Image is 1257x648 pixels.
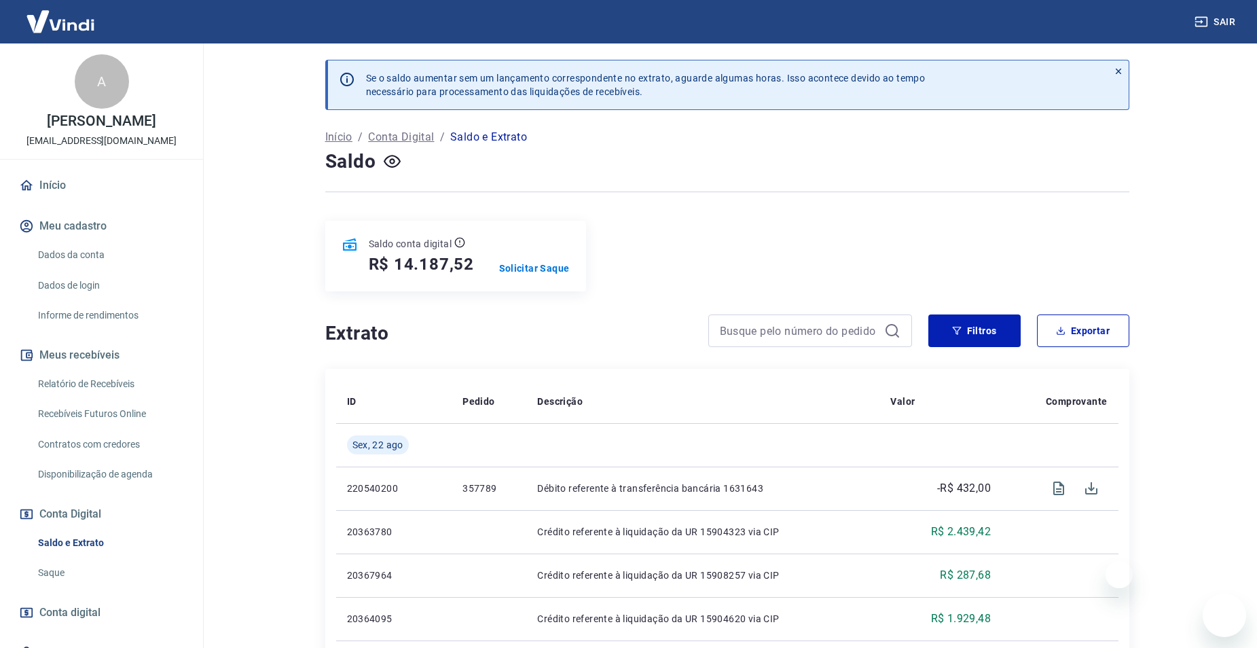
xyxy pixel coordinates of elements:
[33,272,187,300] a: Dados de login
[16,211,187,241] button: Meu cadastro
[1203,594,1246,637] iframe: Botão para abrir a janela de mensagens
[499,262,570,275] a: Solicitar Saque
[16,598,187,628] a: Conta digital
[75,54,129,109] div: A
[347,395,357,408] p: ID
[931,524,991,540] p: R$ 2.439,42
[1106,561,1133,588] iframe: Fechar mensagem
[325,129,352,145] a: Início
[33,559,187,587] a: Saque
[440,129,445,145] p: /
[352,438,403,452] span: Sex, 22 ago
[33,400,187,428] a: Recebíveis Futuros Online
[347,612,441,626] p: 20364095
[937,480,991,497] p: -R$ 432,00
[366,71,926,98] p: Se o saldo aumentar sem um lançamento correspondente no extrato, aguarde algumas horas. Isso acon...
[347,482,441,495] p: 220540200
[890,395,915,408] p: Valor
[26,134,177,148] p: [EMAIL_ADDRESS][DOMAIN_NAME]
[325,320,692,347] h4: Extrato
[462,482,515,495] p: 357789
[537,482,869,495] p: Débito referente à transferência bancária 1631643
[369,253,475,275] h5: R$ 14.187,52
[931,611,991,627] p: R$ 1.929,48
[1046,395,1107,408] p: Comprovante
[358,129,363,145] p: /
[1042,472,1075,505] span: Visualizar
[537,612,869,626] p: Crédito referente à liquidação da UR 15904620 via CIP
[33,431,187,458] a: Contratos com credores
[16,170,187,200] a: Início
[33,529,187,557] a: Saldo e Extrato
[928,314,1021,347] button: Filtros
[462,395,494,408] p: Pedido
[537,525,869,539] p: Crédito referente à liquidação da UR 15904323 via CIP
[33,302,187,329] a: Informe de rendimentos
[347,525,441,539] p: 20363780
[369,237,452,251] p: Saldo conta digital
[1075,472,1108,505] span: Download
[1037,314,1129,347] button: Exportar
[325,148,376,175] h4: Saldo
[33,370,187,398] a: Relatório de Recebíveis
[33,461,187,488] a: Disponibilização de agenda
[720,321,879,341] input: Busque pelo número do pedido
[368,129,434,145] a: Conta Digital
[16,1,105,42] img: Vindi
[33,241,187,269] a: Dados da conta
[16,340,187,370] button: Meus recebíveis
[450,129,527,145] p: Saldo e Extrato
[347,569,441,582] p: 20367964
[16,499,187,529] button: Conta Digital
[537,395,583,408] p: Descrição
[39,603,101,622] span: Conta digital
[1192,10,1241,35] button: Sair
[940,567,991,583] p: R$ 287,68
[47,114,156,128] p: [PERSON_NAME]
[537,569,869,582] p: Crédito referente à liquidação da UR 15908257 via CIP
